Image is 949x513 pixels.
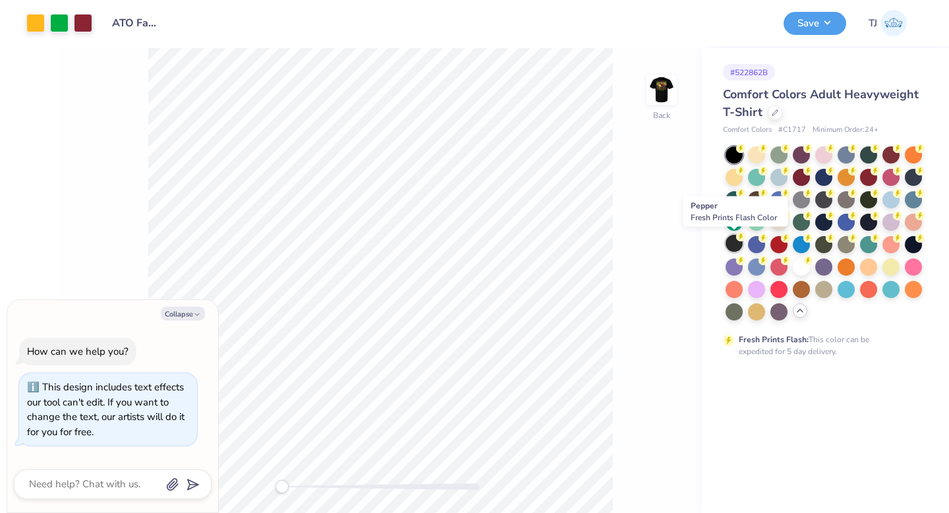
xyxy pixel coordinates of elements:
[648,76,675,103] img: Back
[723,64,775,80] div: # 522862B
[102,10,167,36] input: Untitled Design
[683,196,788,227] div: Pepper
[784,12,846,35] button: Save
[27,345,129,358] div: How can we help you?
[739,334,809,345] strong: Fresh Prints Flash:
[27,380,185,438] div: This design includes text effects our tool can't edit. If you want to change the text, our artist...
[778,125,806,136] span: # C1717
[880,10,907,36] img: Tanner Johns
[739,334,901,357] div: This color can be expedited for 5 day delivery.
[653,109,670,121] div: Back
[869,16,877,31] span: TJ
[275,480,289,493] div: Accessibility label
[723,125,772,136] span: Comfort Colors
[161,307,205,320] button: Collapse
[813,125,878,136] span: Minimum Order: 24 +
[691,212,777,223] span: Fresh Prints Flash Color
[723,86,919,120] span: Comfort Colors Adult Heavyweight T-Shirt
[863,10,913,36] a: TJ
